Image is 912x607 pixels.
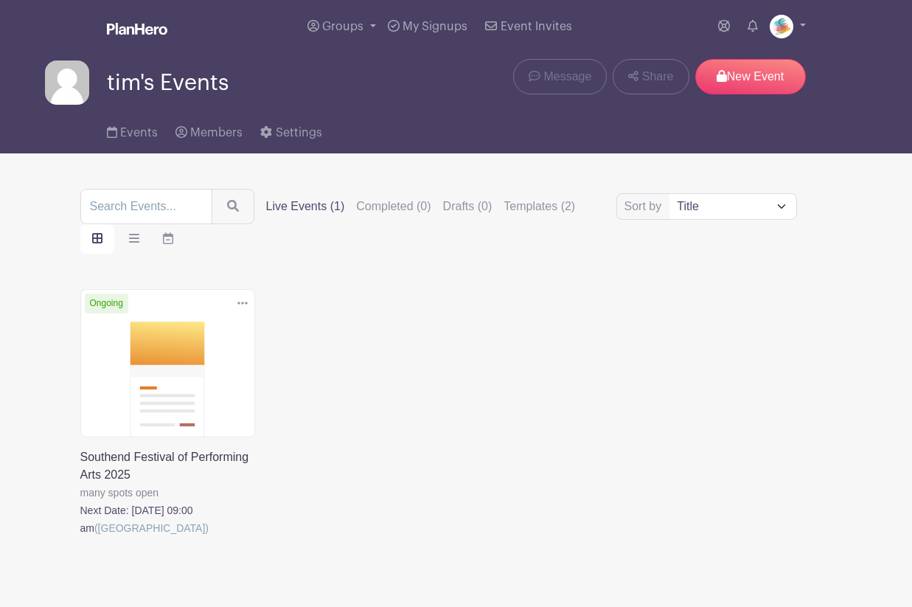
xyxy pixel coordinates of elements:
[543,68,591,86] span: Message
[504,198,575,215] label: Templates (2)
[613,59,689,94] a: Share
[120,127,158,139] span: Events
[403,21,467,32] span: My Signups
[190,127,243,139] span: Members
[770,15,793,38] img: PROFILE-IMAGE-Southend-Festival-PA-Logo.png
[513,59,607,94] a: Message
[107,71,229,95] span: tim's Events
[266,198,345,215] label: Live Events (1)
[276,127,322,139] span: Settings
[443,198,492,215] label: Drafts (0)
[266,198,576,215] div: filters
[322,21,363,32] span: Groups
[45,60,89,105] img: default-ce2991bfa6775e67f084385cd625a349d9dcbb7a52a09fb2fda1e96e2d18dcdb.png
[107,106,158,153] a: Events
[642,68,674,86] span: Share
[80,224,185,254] div: order and view
[356,198,431,215] label: Completed (0)
[175,106,243,153] a: Members
[80,189,212,224] input: Search Events...
[260,106,321,153] a: Settings
[501,21,572,32] span: Event Invites
[624,198,666,215] label: Sort by
[695,59,806,94] p: New Event
[107,23,167,35] img: logo_white-6c42ec7e38ccf1d336a20a19083b03d10ae64f83f12c07503d8b9e83406b4c7d.svg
